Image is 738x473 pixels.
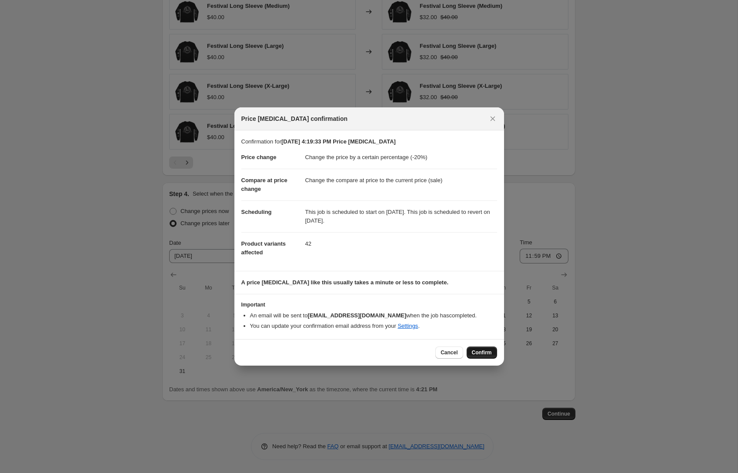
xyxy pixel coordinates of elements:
button: Cancel [435,346,463,359]
p: Confirmation for [241,137,497,146]
span: Product variants affected [241,240,286,256]
b: [DATE] 4:19:33 PM Price [MEDICAL_DATA] [281,138,396,145]
li: You can update your confirmation email address from your . [250,322,497,330]
dd: Change the compare at price to the current price (sale) [305,169,497,192]
dd: Change the price by a certain percentage (-20%) [305,146,497,169]
span: Price change [241,154,277,160]
span: Price [MEDICAL_DATA] confirmation [241,114,348,123]
button: Close [487,113,499,125]
a: Settings [397,323,418,329]
span: Compare at price change [241,177,287,192]
b: [EMAIL_ADDRESS][DOMAIN_NAME] [307,312,406,319]
li: An email will be sent to when the job has completed . [250,311,497,320]
span: Cancel [441,349,457,356]
span: Confirm [472,349,492,356]
h3: Important [241,301,497,308]
dd: 42 [305,232,497,255]
span: Scheduling [241,209,272,215]
button: Confirm [467,346,497,359]
b: A price [MEDICAL_DATA] like this usually takes a minute or less to complete. [241,279,449,286]
dd: This job is scheduled to start on [DATE]. This job is scheduled to revert on [DATE]. [305,200,497,232]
